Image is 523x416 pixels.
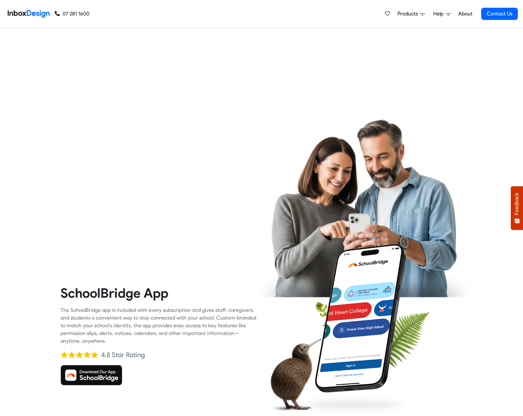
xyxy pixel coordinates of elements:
[397,10,420,18] span: Products
[481,8,518,20] a: Contact Us
[101,350,145,360] div: 4.8 Star Rating
[395,7,427,20] a: Products
[61,285,257,301] heading: SchoolBridge App
[514,193,520,215] span: Feedback
[266,339,322,413] img: kiwi_bird.png
[431,7,453,20] a: Help
[456,7,474,20] a: About
[61,365,122,385] img: Download SchoolBridge App
[511,186,523,230] button: Feedback - Show survey
[55,10,89,18] a: 07 281 1600
[433,10,446,18] span: Help
[61,306,257,345] div: The SchoolBridge app is included with every subscription and gives staff, caregivers, and student...
[254,119,475,297] img: parents_using_phone.png
[308,243,413,393] img: phone.png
